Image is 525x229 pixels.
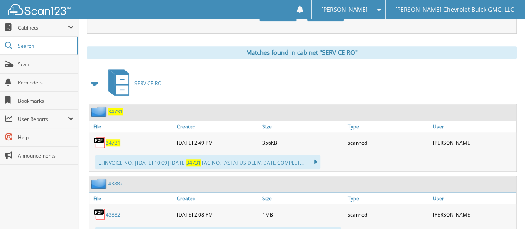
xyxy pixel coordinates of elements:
[18,97,74,104] span: Bookmarks
[95,155,320,169] div: ... INVOICE NO. |[DATE] 10:09|[DATE] TAG NO. _ASTATUS DELIV. DATE COMPLET...
[87,46,517,59] div: Matches found in cabinet "SERVICE RO"
[108,108,123,115] a: 34731
[18,61,74,68] span: Scan
[106,139,120,146] a: 34731
[18,24,68,31] span: Cabinets
[345,206,431,223] div: scanned
[18,116,68,123] span: User Reports
[18,134,74,141] span: Help
[175,193,260,204] a: Created
[175,206,260,223] div: [DATE] 2:08 PM
[395,7,515,12] span: [PERSON_NAME] Chevrolet Buick GMC, LLC.
[260,193,346,204] a: Size
[321,7,368,12] span: [PERSON_NAME]
[108,180,123,187] a: 43882
[431,206,516,223] div: [PERSON_NAME]
[103,67,161,100] a: SERVICE RO
[89,121,175,132] a: File
[18,152,74,159] span: Announcements
[483,189,525,229] iframe: Chat Widget
[431,193,516,204] a: User
[260,134,346,151] div: 356KB
[8,4,71,15] img: scan123-logo-white.svg
[91,106,108,117] img: folder2.png
[89,193,175,204] a: File
[106,211,120,218] a: 43882
[431,121,516,132] a: User
[260,206,346,223] div: 1MB
[91,178,108,189] img: folder2.png
[18,42,73,49] span: Search
[175,121,260,132] a: Created
[345,193,431,204] a: Type
[345,121,431,132] a: Type
[345,134,431,151] div: scanned
[260,121,346,132] a: Size
[18,79,74,86] span: Reminders
[186,159,201,166] span: 34731
[93,208,106,221] img: PDF.png
[431,134,516,151] div: [PERSON_NAME]
[134,80,161,87] span: SERVICE RO
[175,134,260,151] div: [DATE] 2:49 PM
[93,136,106,149] img: PDF.png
